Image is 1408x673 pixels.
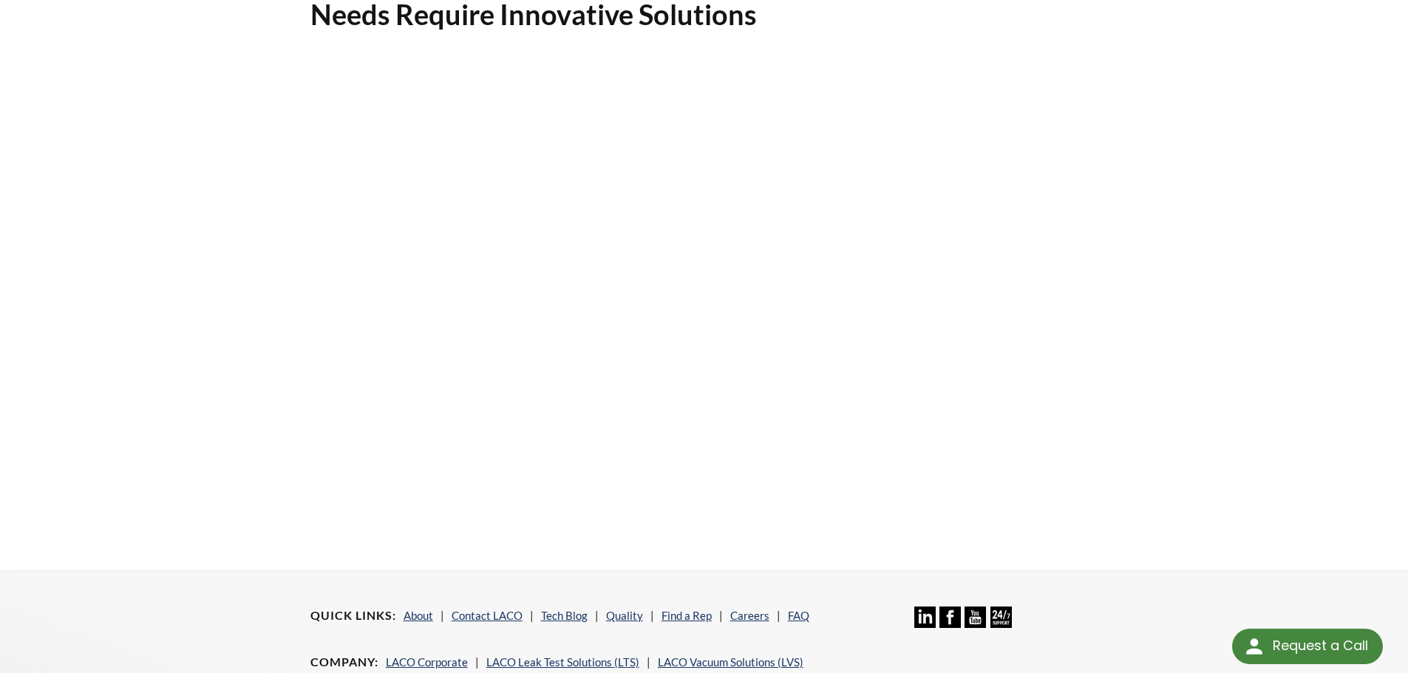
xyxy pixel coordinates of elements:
[1232,629,1383,664] div: Request a Call
[990,617,1012,630] a: 24/7 Support
[658,655,803,669] a: LACO Vacuum Solutions (LVS)
[1242,635,1266,658] img: round button
[990,607,1012,628] img: 24/7 Support Icon
[310,655,378,670] h4: Company
[386,655,468,669] a: LACO Corporate
[452,609,523,622] a: Contact LACO
[310,608,396,624] h4: Quick Links
[730,609,769,622] a: Careers
[606,609,643,622] a: Quality
[486,655,639,669] a: LACO Leak Test Solutions (LTS)
[541,609,588,622] a: Tech Blog
[788,609,809,622] a: FAQ
[1273,629,1368,663] div: Request a Call
[404,609,433,622] a: About
[662,609,712,622] a: Find a Rep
